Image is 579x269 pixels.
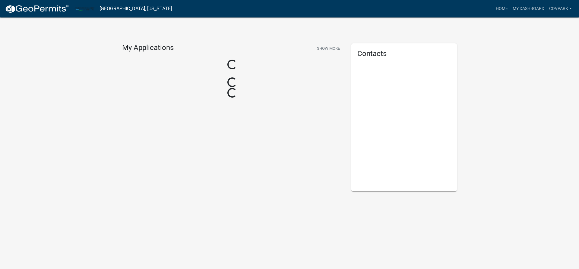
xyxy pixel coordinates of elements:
a: Home [493,3,510,14]
h4: My Applications [122,43,174,52]
button: Show More [315,43,342,53]
a: My Dashboard [510,3,547,14]
h5: Contacts [357,49,451,58]
a: [GEOGRAPHIC_DATA], [US_STATE] [100,4,172,14]
img: Carlton County, Minnesota [74,5,95,13]
a: covpark [547,3,574,14]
